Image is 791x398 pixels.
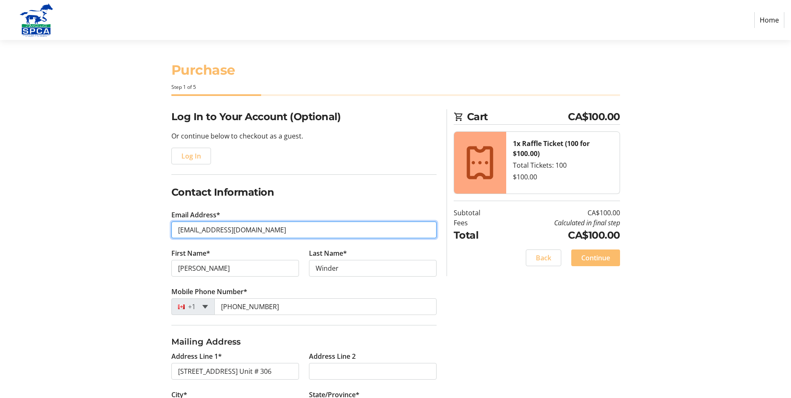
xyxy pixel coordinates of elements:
[171,148,211,164] button: Log In
[309,248,347,258] label: Last Name*
[171,131,437,141] p: Or continue below to checkout as a guest.
[454,228,502,243] td: Total
[171,363,299,380] input: Address
[171,109,437,124] h2: Log In to Your Account (Optional)
[571,249,620,266] button: Continue
[513,139,590,158] strong: 1x Raffle Ticket (100 for $100.00)
[171,351,222,361] label: Address Line 1*
[171,60,620,80] h1: Purchase
[171,210,220,220] label: Email Address*
[502,228,620,243] td: CA$100.00
[454,218,502,228] td: Fees
[467,109,568,124] span: Cart
[526,249,561,266] button: Back
[513,160,613,170] div: Total Tickets: 100
[454,208,502,218] td: Subtotal
[568,109,620,124] span: CA$100.00
[581,253,610,263] span: Continue
[181,151,201,161] span: Log In
[171,185,437,200] h2: Contact Information
[502,208,620,218] td: CA$100.00
[309,351,356,361] label: Address Line 2
[502,218,620,228] td: Calculated in final step
[214,298,437,315] input: (506) 234-5678
[171,335,437,348] h3: Mailing Address
[536,253,551,263] span: Back
[171,248,210,258] label: First Name*
[754,12,784,28] a: Home
[171,83,620,91] div: Step 1 of 5
[171,287,247,297] label: Mobile Phone Number*
[7,3,66,37] img: Alberta SPCA's Logo
[513,172,613,182] div: $100.00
